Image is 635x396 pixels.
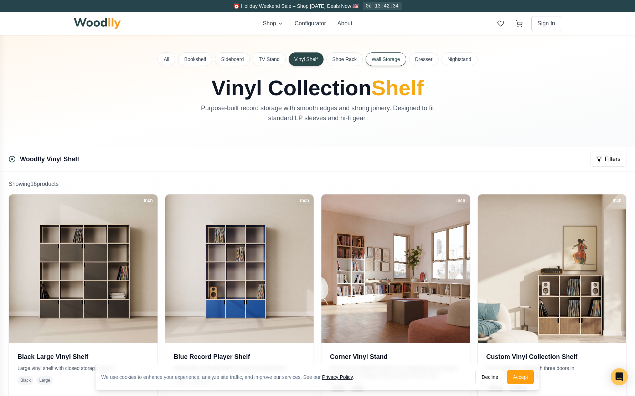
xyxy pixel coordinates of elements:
[326,52,363,66] button: Shoe Rack
[9,180,626,188] p: Showing 16 product s
[141,197,156,204] div: Inch
[322,374,353,380] a: Privacy Policy
[9,194,158,343] img: Black Large Vinyl Shelf
[158,77,477,99] h1: Vinyl Collection
[20,156,79,163] a: Woodlly Vinyl Shelf
[74,18,121,29] img: Woodlly
[295,19,326,28] button: Configurator
[605,155,620,163] span: Filters
[409,52,439,66] button: Dresser
[590,152,626,167] button: Filters
[158,52,175,66] button: All
[174,352,305,362] h3: Blue Record Player Shelf
[366,52,406,66] button: Wall Storage
[321,194,470,343] img: Corner Vinyl Stand
[178,52,212,66] button: Bookshelf
[371,76,424,100] span: Shelf
[486,352,618,362] h3: Custom Vinyl Collection Shelf
[478,194,626,343] img: Custom Vinyl Collection Shelf
[289,52,324,66] button: Vinyl Shelf
[263,19,283,28] button: Shop
[101,374,360,381] div: We use cookies to enhance your experience, analyze site traffic, and improve our services. See our .
[297,197,312,204] div: Inch
[442,52,477,66] button: Nightstand
[609,197,625,204] div: Inch
[198,103,437,123] p: Purpose-built record storage with smooth edges and strong joinery. Designed to fit standard LP sl...
[233,3,358,9] span: ⏰ Holiday Weekend Sale – Shop [DATE] Deals Now 🇺🇸
[475,370,504,384] button: Decline
[17,352,149,362] h3: Black Large Vinyl Shelf
[611,368,628,385] div: Open Intercom Messenger
[453,197,469,204] div: Inch
[531,16,561,31] button: Sign In
[253,52,285,66] button: TV Stand
[215,52,250,66] button: Sideboard
[337,19,352,28] button: About
[363,2,401,10] div: 0d 13:42:34
[330,352,461,362] h3: Corner Vinyl Stand
[165,194,314,343] img: Blue Record Player Shelf
[507,370,534,384] button: Accept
